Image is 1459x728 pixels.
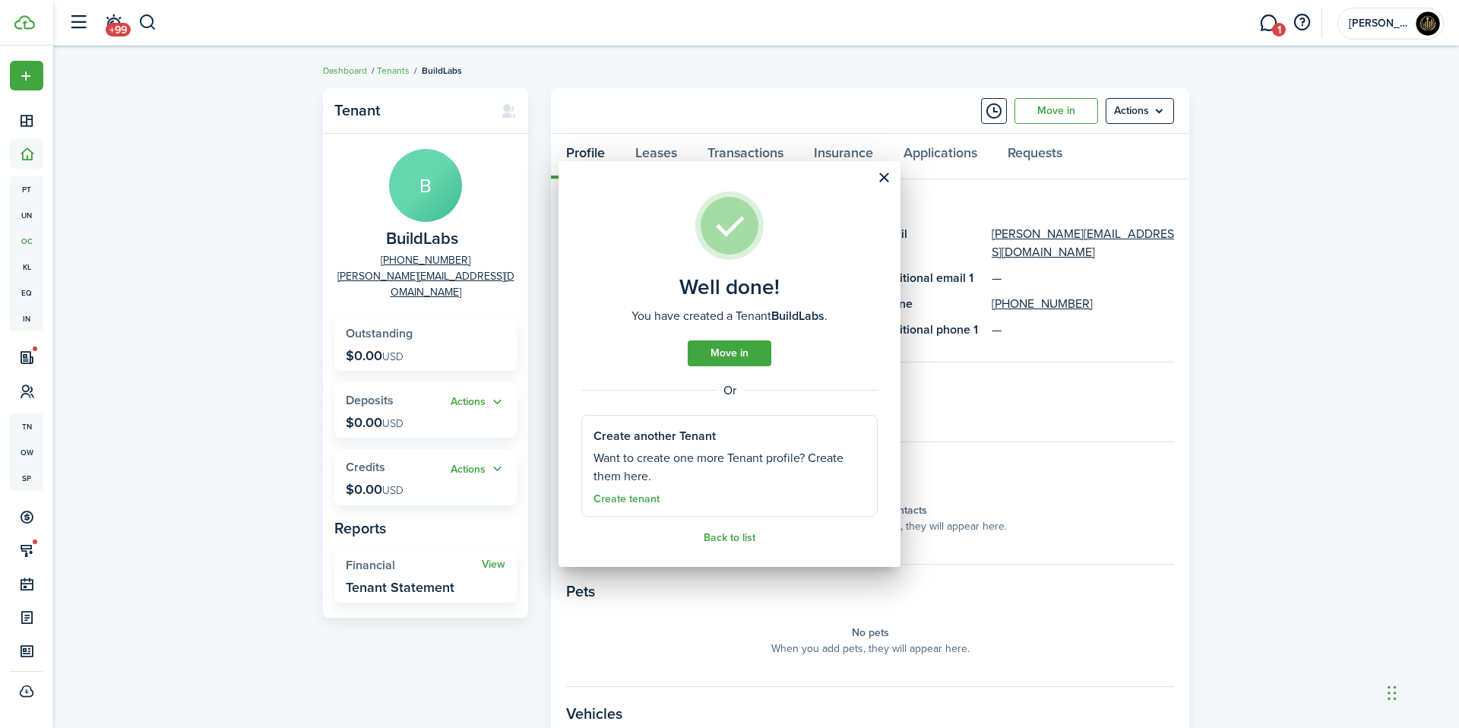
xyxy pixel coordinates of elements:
[593,493,660,505] a: Create tenant
[771,307,824,324] b: BuildLabs
[679,275,780,299] well-done-title: Well done!
[1383,655,1459,728] iframe: Chat Widget
[593,449,866,486] well-done-section-description: Want to create one more Tenant profile? Create them here.
[593,427,716,445] well-done-section-title: Create another Tenant
[704,532,755,544] a: Back to list
[871,165,897,191] button: Close modal
[1388,670,1397,716] div: Drag
[581,381,878,400] well-done-separator: Or
[631,307,828,325] well-done-description: You have created a Tenant .
[688,340,771,366] a: Move in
